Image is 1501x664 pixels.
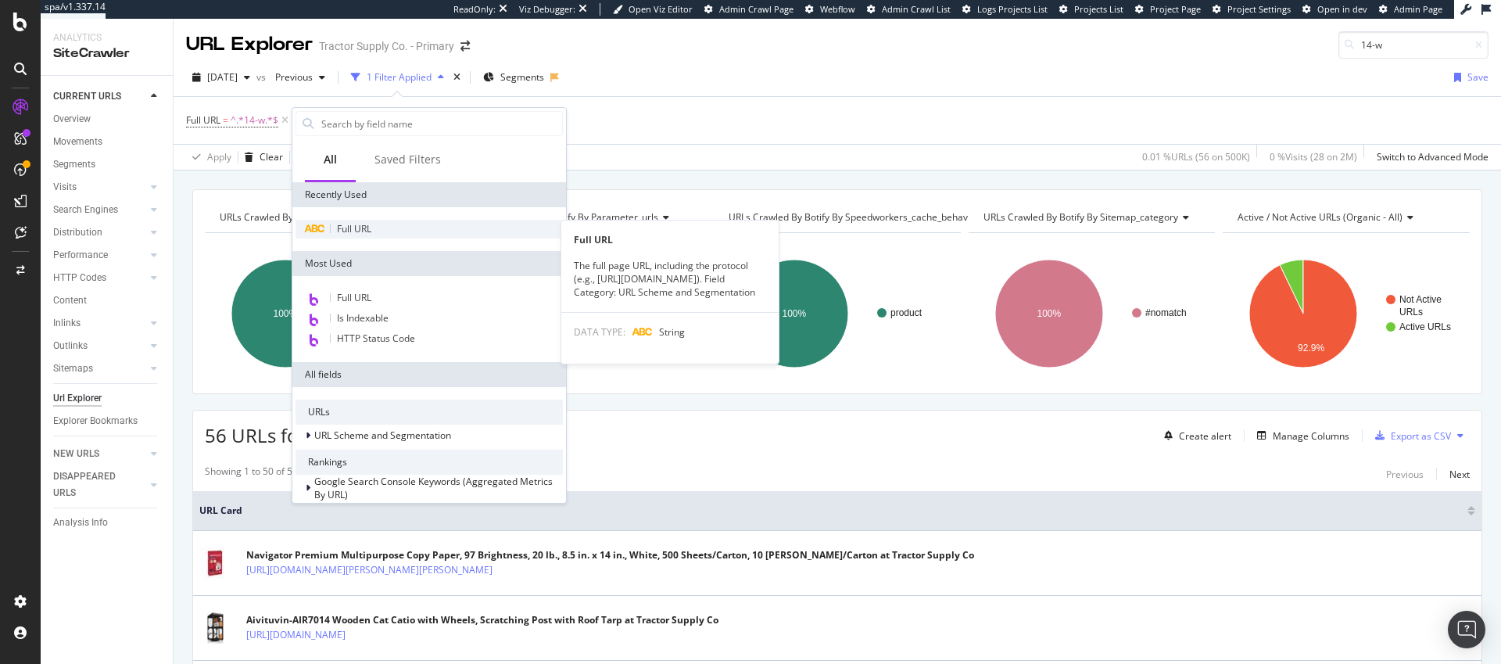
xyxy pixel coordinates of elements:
a: Open in dev [1302,3,1367,16]
button: Apply [186,145,231,170]
span: DATA TYPE: [574,325,625,339]
div: HTTP Codes [53,270,106,286]
svg: A chart. [205,246,450,382]
span: 56 URLs found [205,422,333,448]
text: 92.9% [1298,343,1324,354]
button: 1 Filter Applied [345,65,450,90]
input: Search by field name [320,112,562,135]
a: Overview [53,111,162,127]
div: A chart. [460,246,704,382]
span: Full URL [337,222,371,235]
a: Admin Crawl List [867,3,951,16]
span: Full URL [186,113,220,127]
span: ^.*14-w.*$ [231,109,278,131]
div: Segments [53,156,95,173]
div: All [324,152,337,167]
text: #nomatch [1145,307,1187,318]
span: Active / Not Active URLs (organic - all) [1238,210,1402,224]
a: Projects List [1059,3,1123,16]
button: Save [290,145,331,170]
span: URLs Crawled By Botify By speedworkers_cache_behaviors [729,210,984,224]
a: Content [53,293,162,309]
button: Clear [238,145,283,170]
button: Manage Columns [1251,426,1349,445]
div: Manage Columns [1273,429,1349,443]
h4: URLs Crawled By Botify By sitemap_category [980,205,1202,230]
div: Analysis Info [53,515,108,531]
span: Full URL [337,291,371,304]
a: Admin Crawl Page [704,3,793,16]
div: Clear [260,150,283,163]
div: Distribution [53,224,102,241]
a: Search Engines [53,202,146,218]
a: DISAPPEARED URLS [53,468,146,501]
text: product [890,307,922,318]
span: vs [256,70,269,84]
button: Next [1449,465,1470,483]
a: Distribution [53,224,146,241]
div: Create alert [1179,429,1231,443]
a: Admin Page [1379,3,1442,16]
div: 0 % Visits ( 28 on 2M ) [1270,150,1357,163]
img: main image [199,547,231,579]
button: Segments [477,65,550,90]
img: main image [199,612,231,644]
div: Switch to Advanced Mode [1377,150,1488,163]
div: URLs [296,400,563,425]
text: 100% [1037,308,1061,319]
a: Inlinks [53,315,146,332]
div: Most Used [292,251,566,276]
span: Segments [500,70,544,84]
a: Performance [53,247,146,264]
div: Saved Filters [374,152,441,167]
div: Recently Used [292,182,566,207]
div: Open Intercom Messenger [1448,611,1485,648]
span: Admin Page [1394,3,1442,15]
span: Project Page [1150,3,1201,15]
div: Overview [53,111,91,127]
span: URLs Crawled By Botify By pagetype [220,210,377,224]
a: Visits [53,179,146,196]
a: Open Viz Editor [613,3,693,16]
a: Sitemaps [53,361,146,377]
div: Url Explorer [53,390,102,407]
div: Search Engines [53,202,118,218]
div: SiteCrawler [53,45,160,63]
a: Logs Projects List [962,3,1048,16]
div: Content [53,293,87,309]
div: times [450,70,464,85]
span: Project Settings [1227,3,1291,15]
div: Next [1449,468,1470,481]
h4: Active / Not Active URLs [1234,205,1456,230]
div: Explorer Bookmarks [53,413,138,429]
div: 0.01 % URLs ( 56 on 500K ) [1142,150,1250,163]
div: Visits [53,179,77,196]
input: Find a URL [1338,31,1488,59]
span: Previous [269,70,313,84]
div: Tractor Supply Co. - Primary [319,38,454,54]
div: CURRENT URLS [53,88,121,105]
a: Movements [53,134,162,150]
a: [URL][DOMAIN_NAME] [246,627,346,643]
h4: URLs Crawled By Botify By pagetype [217,205,438,230]
div: arrow-right-arrow-left [460,41,470,52]
span: Open Viz Editor [629,3,693,15]
svg: A chart. [714,246,958,382]
span: = [223,113,228,127]
a: Explorer Bookmarks [53,413,162,429]
a: CURRENT URLS [53,88,146,105]
a: Segments [53,156,162,173]
span: URLs Crawled By Botify By sitemap_category [983,210,1178,224]
span: URL Scheme and Segmentation [314,429,451,442]
div: All fields [292,362,566,387]
div: Movements [53,134,102,150]
button: Switch to Advanced Mode [1370,145,1488,170]
span: Projects List [1074,3,1123,15]
svg: A chart. [969,246,1213,382]
div: Export as CSV [1391,429,1451,443]
div: Showing 1 to 50 of 56 entries [205,465,331,483]
span: Logs Projects List [977,3,1048,15]
span: Is Indexable [337,311,389,325]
